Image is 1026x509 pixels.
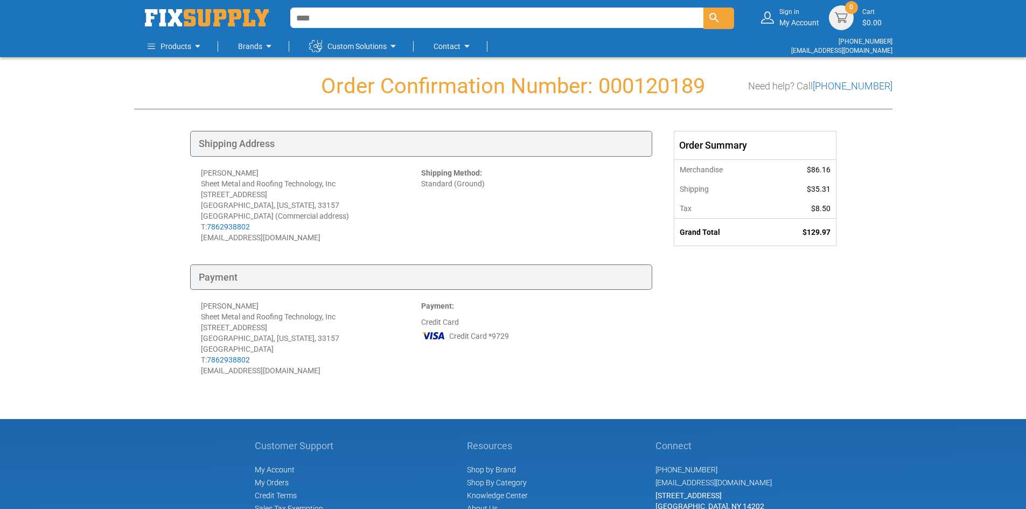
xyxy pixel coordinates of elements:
[467,441,528,451] h5: Resources
[748,81,892,92] h3: Need help? Call
[791,47,892,54] a: [EMAIL_ADDRESS][DOMAIN_NAME]
[434,36,473,57] a: Contact
[467,491,528,500] a: Knowledge Center
[674,179,768,199] th: Shipping
[421,169,482,177] strong: Shipping Method:
[674,159,768,179] th: Merchandise
[811,204,830,213] span: $8.50
[467,465,516,474] a: Shop by Brand
[779,8,819,17] small: Sign in
[655,465,717,474] a: [PHONE_NUMBER]
[839,38,892,45] a: [PHONE_NUMBER]
[807,185,830,193] span: $35.31
[238,36,275,57] a: Brands
[862,8,882,17] small: Cart
[674,131,836,159] div: Order Summary
[201,168,421,243] div: [PERSON_NAME] Sheet Metal and Roofing Technology, Inc [STREET_ADDRESS] [GEOGRAPHIC_DATA], [US_STA...
[201,301,421,376] div: [PERSON_NAME] Sheet Metal and Roofing Technology, Inc [STREET_ADDRESS] [GEOGRAPHIC_DATA], [US_STA...
[449,331,509,341] span: Credit Card *9729
[655,478,772,487] a: [EMAIL_ADDRESS][DOMAIN_NAME]
[309,36,400,57] a: Custom Solutions
[680,228,720,236] strong: Grand Total
[421,327,446,344] img: VI
[421,301,641,376] div: Credit Card
[421,302,454,310] strong: Payment:
[255,478,289,487] span: My Orders
[255,465,295,474] span: My Account
[207,222,250,231] a: 7862938802
[145,9,269,26] a: store logo
[134,74,892,98] h1: Order Confirmation Number: 000120189
[655,441,772,451] h5: Connect
[849,3,853,12] span: 0
[807,165,830,174] span: $86.16
[255,441,339,451] h5: Customer Support
[779,8,819,27] div: My Account
[255,491,297,500] span: Credit Terms
[674,199,768,219] th: Tax
[148,36,204,57] a: Products
[813,80,892,92] a: [PHONE_NUMBER]
[862,18,882,27] span: $0.00
[467,478,527,487] a: Shop By Category
[421,168,641,243] div: Standard (Ground)
[802,228,830,236] span: $129.97
[145,9,269,26] img: Fix Industrial Supply
[207,355,250,364] a: 7862938802
[190,264,652,290] div: Payment
[190,131,652,157] div: Shipping Address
